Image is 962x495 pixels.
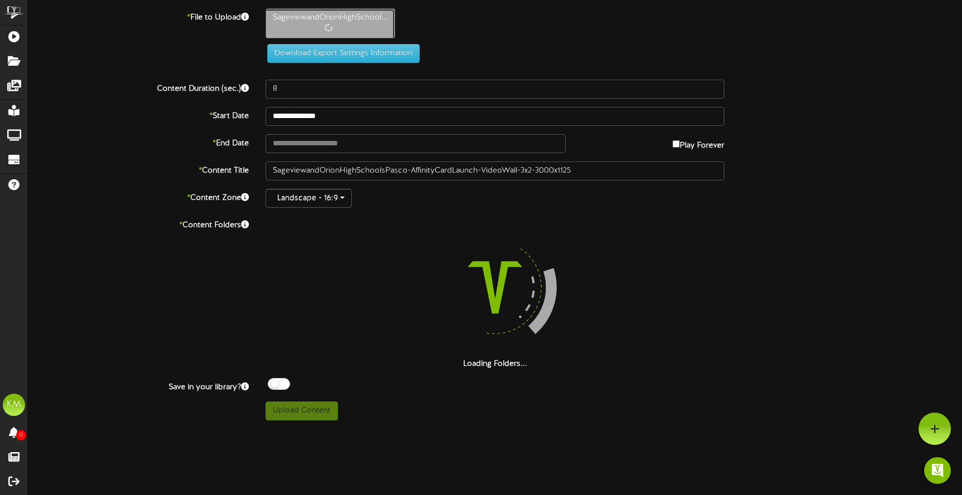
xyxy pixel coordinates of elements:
[19,378,257,393] label: Save in your library?
[463,360,527,368] strong: Loading Folders...
[19,134,257,149] label: End Date
[19,80,257,95] label: Content Duration (sec.)
[19,161,257,177] label: Content Title
[19,107,257,122] label: Start Date
[266,161,724,180] input: Title of this Content
[267,44,420,63] button: Download Export Settings Information
[266,401,338,420] button: Upload Content
[19,189,257,204] label: Content Zone
[262,49,420,57] a: Download Export Settings Information
[673,134,724,151] label: Play Forever
[19,8,257,23] label: File to Upload
[3,394,25,416] div: KM
[924,457,951,484] div: Open Intercom Messenger
[424,216,566,359] img: loading-spinner-4.png
[16,430,26,440] span: 0
[673,140,680,148] input: Play Forever
[266,189,352,208] button: Landscape - 16:9
[19,216,257,231] label: Content Folders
